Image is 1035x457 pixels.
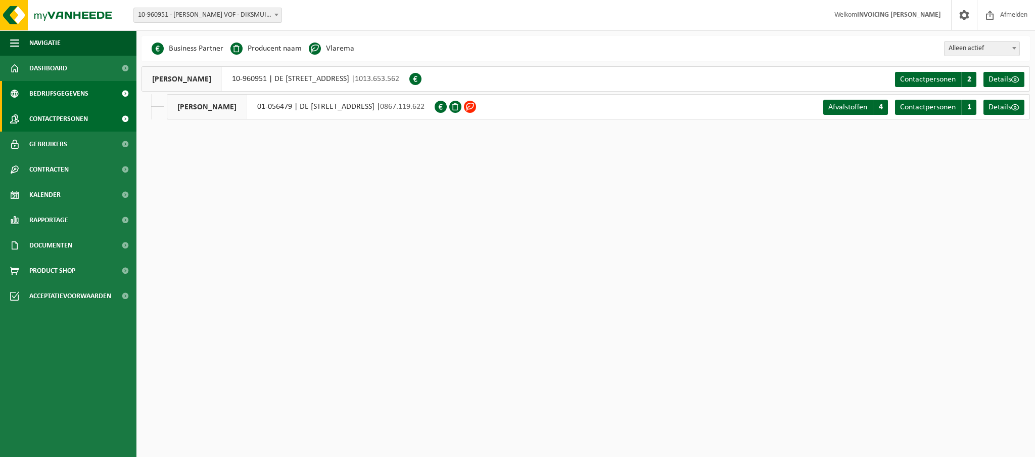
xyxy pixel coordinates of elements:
[380,103,425,111] span: 0867.119.622
[133,8,282,23] span: 10-960951 - BAKKER BERT VOF - DIKSMUIDE
[355,75,399,83] span: 1013.653.562
[29,56,67,81] span: Dashboard
[29,182,61,207] span: Kalender
[309,41,354,56] li: Vlarema
[29,283,111,309] span: Acceptatievoorwaarden
[29,81,88,106] span: Bedrijfsgegevens
[167,95,247,119] span: [PERSON_NAME]
[29,233,72,258] span: Documenten
[29,106,88,132] span: Contactpersonen
[142,67,222,91] span: [PERSON_NAME]
[873,100,888,115] span: 4
[989,75,1011,84] span: Details
[29,207,68,233] span: Rapportage
[167,94,435,119] div: 01-056479 | DE [STREET_ADDRESS] |
[944,41,1020,56] span: Alleen actief
[945,41,1019,56] span: Alleen actief
[857,11,941,19] strong: INVOICING [PERSON_NAME]
[29,157,69,182] span: Contracten
[961,100,976,115] span: 1
[900,75,956,84] span: Contactpersonen
[29,30,61,56] span: Navigatie
[989,103,1011,111] span: Details
[983,72,1024,87] a: Details
[230,41,302,56] li: Producent naam
[895,100,976,115] a: Contactpersonen 1
[142,66,409,92] div: 10-960951 | DE [STREET_ADDRESS] |
[828,103,867,111] span: Afvalstoffen
[29,258,75,283] span: Product Shop
[900,103,956,111] span: Contactpersonen
[983,100,1024,115] a: Details
[29,132,67,157] span: Gebruikers
[823,100,888,115] a: Afvalstoffen 4
[152,41,223,56] li: Business Partner
[895,72,976,87] a: Contactpersonen 2
[134,8,281,22] span: 10-960951 - BAKKER BERT VOF - DIKSMUIDE
[961,72,976,87] span: 2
